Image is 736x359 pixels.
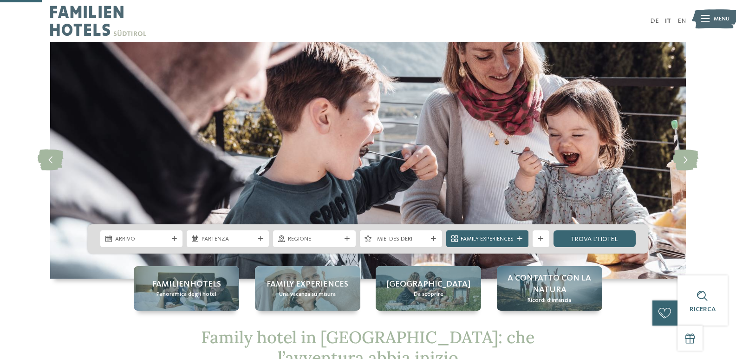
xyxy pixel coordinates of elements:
[414,290,443,299] span: Da scoprire
[267,279,348,290] span: Family experiences
[677,18,686,24] a: EN
[374,235,427,243] span: I miei desideri
[386,279,470,290] span: [GEOGRAPHIC_DATA]
[50,42,686,279] img: Family hotel in Trentino Alto Adige: la vacanza ideale per grandi e piccini
[202,235,254,243] span: Partenza
[376,266,481,311] a: Family hotel in Trentino Alto Adige: la vacanza ideale per grandi e piccini [GEOGRAPHIC_DATA] Da ...
[134,266,239,311] a: Family hotel in Trentino Alto Adige: la vacanza ideale per grandi e piccini Familienhotels Panora...
[528,296,571,305] span: Ricordi d’infanzia
[497,266,602,311] a: Family hotel in Trentino Alto Adige: la vacanza ideale per grandi e piccini A contatto con la nat...
[665,18,671,24] a: IT
[156,290,216,299] span: Panoramica degli hotel
[554,230,636,247] a: trova l’hotel
[288,235,341,243] span: Regione
[115,235,168,243] span: Arrivo
[461,235,514,243] span: Family Experiences
[505,273,594,296] span: A contatto con la natura
[650,18,659,24] a: DE
[714,15,729,23] span: Menu
[152,279,221,290] span: Familienhotels
[279,290,336,299] span: Una vacanza su misura
[255,266,360,311] a: Family hotel in Trentino Alto Adige: la vacanza ideale per grandi e piccini Family experiences Un...
[690,306,716,313] span: Ricerca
